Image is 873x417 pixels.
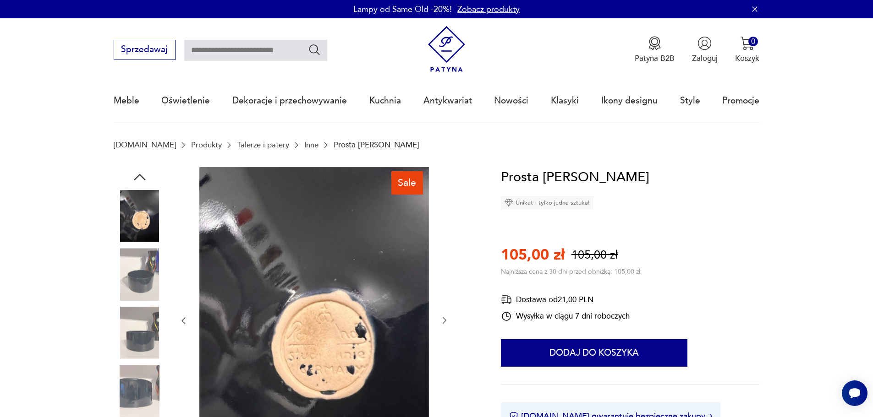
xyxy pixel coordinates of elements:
p: 105,00 zł [571,247,618,263]
a: Style [680,80,700,122]
a: Sprzedawaj [114,47,176,54]
div: 0 [748,37,758,46]
h1: Prosta [PERSON_NAME] [501,167,649,188]
img: Ikona diamentu [505,199,513,207]
button: Sprzedawaj [114,40,176,60]
p: Lampy od Same Old -20%! [353,4,452,15]
p: Koszyk [735,53,759,64]
button: Szukaj [308,43,321,56]
iframe: Smartsupp widget button [842,380,868,406]
button: 0Koszyk [735,36,759,64]
div: Unikat - tylko jedna sztuka! [501,196,593,210]
img: Patyna - sklep z meblami i dekoracjami vintage [423,26,470,72]
a: Inne [304,141,318,149]
button: Dodaj do koszyka [501,339,687,367]
div: Sale [391,171,423,194]
img: Zdjęcie produktu Prosta misa Rosenthal [114,307,166,359]
a: Promocje [722,80,759,122]
img: Ikona dostawy [501,294,512,305]
a: Nowości [494,80,528,122]
p: Najniższa cena z 30 dni przed obniżką: 105,00 zł [501,267,640,276]
p: 105,00 zł [501,245,565,265]
p: Zaloguj [692,53,718,64]
a: Oświetlenie [161,80,210,122]
p: Patyna B2B [635,53,675,64]
a: Klasyki [551,80,579,122]
a: Talerze i patery [237,141,289,149]
button: Patyna B2B [635,36,675,64]
a: [DOMAIN_NAME] [114,141,176,149]
img: Ikona medalu [648,36,662,50]
img: Ikonka użytkownika [697,36,712,50]
a: Meble [114,80,139,122]
a: Ikona medaluPatyna B2B [635,36,675,64]
a: Zobacz produkty [457,4,520,15]
img: Zdjęcie produktu Prosta misa Rosenthal [114,190,166,242]
img: Ikona koszyka [740,36,754,50]
a: Produkty [191,141,222,149]
a: Antykwariat [423,80,472,122]
a: Kuchnia [369,80,401,122]
a: Dekoracje i przechowywanie [232,80,347,122]
img: Zdjęcie produktu Prosta misa Rosenthal [114,248,166,300]
p: Prosta [PERSON_NAME] [334,141,419,149]
div: Wysyłka w ciągu 7 dni roboczych [501,311,630,322]
div: Dostawa od 21,00 PLN [501,294,630,305]
img: Zdjęcie produktu Prosta misa Rosenthal [114,365,166,417]
button: Zaloguj [692,36,718,64]
a: Ikony designu [601,80,658,122]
